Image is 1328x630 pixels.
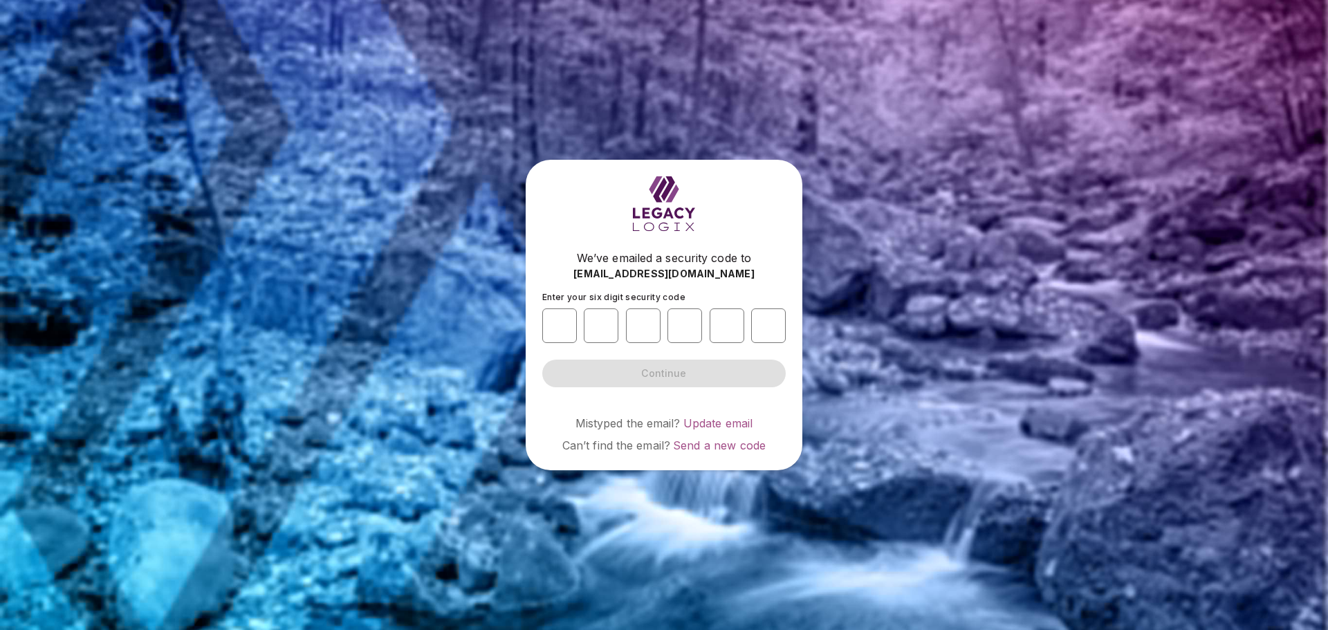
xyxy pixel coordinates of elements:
a: Send a new code [673,438,766,452]
span: We’ve emailed a security code to [577,250,751,266]
a: Update email [683,416,753,430]
span: Can’t find the email? [562,438,670,452]
span: [EMAIL_ADDRESS][DOMAIN_NAME] [573,267,755,281]
span: Mistyped the email? [575,416,681,430]
span: Enter your six digit security code [542,292,685,302]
